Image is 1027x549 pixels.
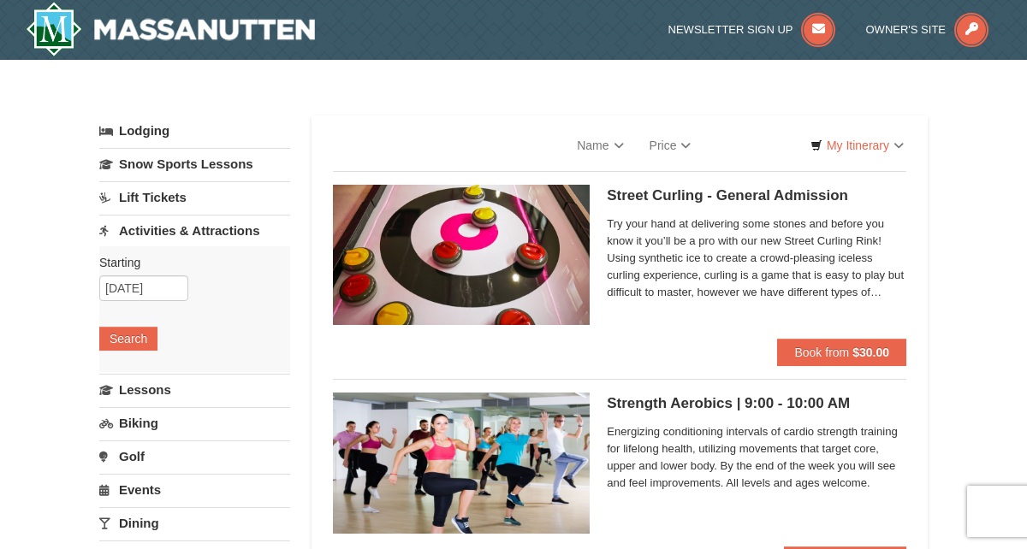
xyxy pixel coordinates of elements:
[99,327,157,351] button: Search
[333,185,590,325] img: 15390471-88-44377514.jpg
[99,215,290,246] a: Activities & Attractions
[607,423,906,492] span: Energizing conditioning intervals of cardio strength training for lifelong health, utilizing move...
[852,345,889,359] strong: $30.00
[99,115,290,146] a: Lodging
[607,395,906,412] h5: Strength Aerobics | 9:00 - 10:00 AM
[99,148,290,180] a: Snow Sports Lessons
[99,507,290,539] a: Dining
[799,133,915,158] a: My Itinerary
[99,440,290,472] a: Golf
[607,215,906,301] span: Try your hand at delivering some stones and before you know it you’ll be a pro with our new Stree...
[99,407,290,439] a: Biking
[99,254,277,271] label: Starting
[777,339,906,366] button: Book from $30.00
[607,187,906,204] h5: Street Curling - General Admission
[333,393,590,533] img: 6619873-743-43c5cba0.jpeg
[99,181,290,213] a: Lift Tickets
[866,23,947,36] span: Owner's Site
[564,128,636,162] a: Name
[866,23,989,36] a: Owner's Site
[637,128,704,162] a: Price
[26,2,315,56] a: Massanutten Resort
[668,23,836,36] a: Newsletter Sign Up
[668,23,793,36] span: Newsletter Sign Up
[99,374,290,405] a: Lessons
[99,474,290,505] a: Events
[26,2,315,56] img: Massanutten Resort Logo
[794,345,849,359] span: Book from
